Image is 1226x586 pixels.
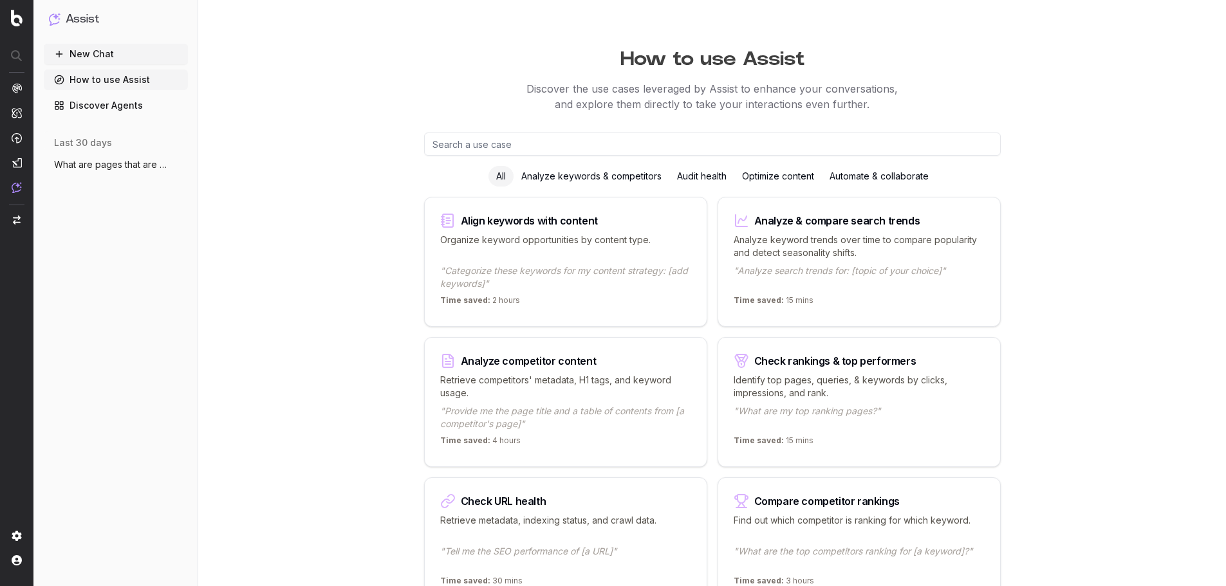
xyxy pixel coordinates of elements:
[440,295,520,311] p: 2 hours
[44,95,188,116] a: Discover Agents
[822,166,936,187] div: Automate & collaborate
[12,182,22,193] img: Assist
[461,356,597,366] div: Analyze competitor content
[12,107,22,118] img: Intelligence
[44,154,188,175] button: What are pages that are slowly non-brand
[13,215,21,224] img: Switch project
[54,158,167,171] span: What are pages that are slowly non-brand
[734,405,985,430] p: "What are my top ranking pages?"
[440,405,691,430] p: "Provide me the page title and a table of contents from [a competitor's page]"
[734,545,985,571] p: "What are the top competitors ranking for [a keyword]?"
[514,166,669,187] div: Analyze keywords & competitors
[440,295,490,305] span: Time saved:
[44,44,188,64] button: New Chat
[734,374,985,399] p: Identify top pages, queries, & keywords by clicks, impressions, and rank.
[12,555,22,565] img: My account
[734,576,784,585] span: Time saved:
[440,576,490,585] span: Time saved:
[754,215,920,226] div: Analyze & compare search trends
[12,531,22,541] img: Setting
[734,514,985,540] p: Find out which competitor is ranking for which keyword.
[49,10,183,28] button: Assist
[66,10,99,28] h1: Assist
[440,514,691,540] p: Retrieve metadata, indexing status, and crawl data.
[440,264,691,290] p: "Categorize these keywords for my content strategy: [add keywords]"
[461,215,598,226] div: Align keywords with content
[734,233,985,259] p: Analyze keyword trends over time to compare popularity and detect seasonality shifts.
[754,356,916,366] div: Check rankings & top performers
[488,166,514,187] div: All
[440,435,521,451] p: 4 hours
[424,133,1001,156] input: Search a use case
[461,496,546,506] div: Check URL health
[754,496,900,506] div: Compare competitor rankings
[54,136,112,149] span: last 30 days
[440,374,691,399] p: Retrieve competitors' metadata, H1 tags, and keyword usage.
[734,166,822,187] div: Optimize content
[12,83,22,93] img: Analytics
[12,158,22,168] img: Studio
[734,435,784,445] span: Time saved:
[734,435,813,451] p: 15 mins
[734,264,985,290] p: "Analyze search trends for: [topic of your choice]"
[49,13,60,25] img: Assist
[440,233,691,259] p: Organize keyword opportunities by content type.
[44,69,188,90] a: How to use Assist
[218,41,1207,71] h1: How to use Assist
[734,295,784,305] span: Time saved:
[440,545,691,571] p: "Tell me the SEO performance of [a URL]"
[12,133,22,143] img: Activation
[218,81,1207,112] p: Discover the use cases leveraged by Assist to enhance your conversations, and explore them direct...
[669,166,734,187] div: Audit health
[11,10,23,26] img: Botify logo
[734,295,813,311] p: 15 mins
[440,435,490,445] span: Time saved:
